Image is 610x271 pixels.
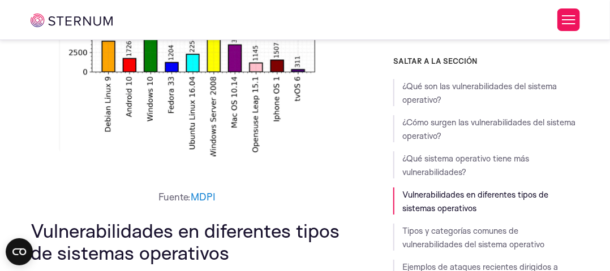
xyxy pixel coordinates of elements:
[6,238,33,265] button: Abrir el widget CMP
[402,225,544,250] a: Tipos y categorías comunes de vulnerabilidades del sistema operativo
[31,218,340,264] font: Vulnerabilidades en diferentes tipos de sistemas operativos
[31,14,113,27] img: esternón iot
[402,153,529,177] a: ¿Qué sistema operativo tiene más vulnerabilidades?
[393,56,477,65] font: SALTAR A LA SECCIÓN
[557,8,580,31] button: Alternar menú
[402,81,557,105] a: ¿Qué son las vulnerabilidades del sistema operativo?
[402,189,548,213] a: Vulnerabilidades en diferentes tipos de sistemas operativos
[402,117,575,141] a: ¿Cómo surgen las vulnerabilidades del sistema operativo?
[158,191,191,203] font: Fuente:
[191,191,216,203] a: MDPI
